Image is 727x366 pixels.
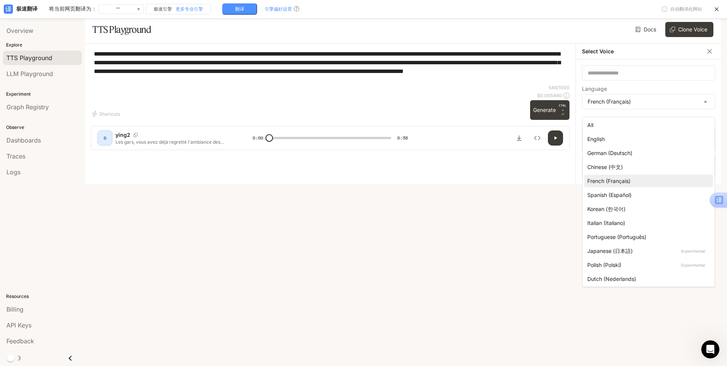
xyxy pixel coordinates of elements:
div: Portuguese (Português) [587,233,707,241]
div: German (Deutsch) [587,149,707,157]
p: Experimental [680,248,707,254]
iframe: Intercom live chat [701,340,719,358]
div: All [587,121,707,129]
p: Experimental [680,262,707,268]
div: Korean (한국어) [587,205,707,213]
div: Polish (Polski) [587,261,707,269]
div: French (Français) [587,177,707,185]
div: English [587,135,707,143]
div: Italian (Italiano) [587,219,707,227]
div: Spanish (Español) [587,191,707,199]
div: Chinese (中文) [587,163,707,171]
div: Dutch (Nederlands) [587,275,707,283]
div: Japanese (日本語) [587,247,707,255]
